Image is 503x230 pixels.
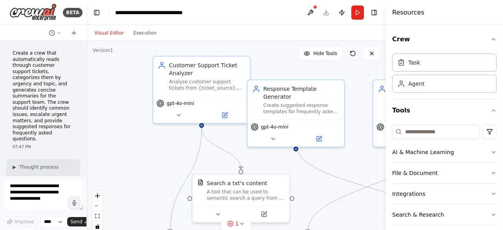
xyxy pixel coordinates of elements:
span: ▶ [13,164,16,170]
button: ▶Thought process [13,164,59,170]
div: Agent [408,80,424,88]
div: TXTSearchToolSearch a txt's contentA tool that can be used to semantic search a query from a txt'... [192,174,290,223]
div: Analyze customer support tickets from {ticket_source}, categorize them by urgency level (critical... [169,79,245,91]
span: 1 [235,220,239,228]
div: Response Template Generator [263,85,340,101]
span: Improve [15,219,34,225]
button: Hide left sidebar [91,7,102,18]
button: zoom in [92,191,103,201]
button: Open in side panel [202,110,247,120]
h4: Resources [392,8,424,17]
span: gpt-4o-mini [167,100,194,107]
button: Improve [3,217,37,227]
button: Open in side panel [242,210,286,219]
div: Search a txt's content [207,179,267,187]
button: Visual Editor [90,28,129,38]
button: Switch to previous chat [46,28,64,38]
div: Task [408,59,420,66]
button: Hide Tools [299,47,342,60]
button: Crew [392,28,497,50]
img: TXTSearchTool [197,179,204,186]
button: fit view [92,211,103,221]
button: zoom out [92,201,103,211]
button: Hide right sidebar [369,7,380,18]
button: Click to speak your automation idea [68,197,80,209]
span: Hide Tools [313,50,337,57]
div: Create suggested response templates for frequently asked questions and common issues, while flagg... [263,102,340,115]
button: AI & Machine Learning [392,142,497,162]
nav: breadcrumb [115,9,204,17]
button: Search & Research [392,204,497,225]
div: BETA [63,8,83,17]
button: File & Document [392,163,497,183]
button: Open in side panel [297,134,341,144]
div: Customer Support Ticket Analyzer [169,61,245,77]
div: Response Template GeneratorCreate suggested response templates for frequently asked questions and... [247,79,345,147]
button: Integrations [392,184,497,204]
p: Create a crew that automatically reads through customer support tickets, categorizes them by urge... [13,50,74,142]
span: gpt-4o-mini [261,124,288,130]
button: Send [67,217,92,226]
span: Send [70,219,82,225]
button: Tools [392,99,497,121]
div: Version 1 [93,47,113,53]
button: Execution [129,28,161,38]
div: 07:47 PM [13,144,74,150]
img: Logo [9,4,57,21]
div: Crew [392,50,497,99]
button: Start a new chat [68,28,80,38]
g: Edge from 6ae74d9c-804d-435c-a78e-ef7b447e2c87 to 788161ed-5786-408b-bd44-848a146bdc56 [198,128,245,169]
span: Thought process [19,164,59,170]
div: A tool that can be used to semantic search a query from a txt's content. [207,189,285,201]
div: Customer Support Ticket AnalyzerAnalyze customer support tickets from {ticket_source}, categorize... [152,56,251,124]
